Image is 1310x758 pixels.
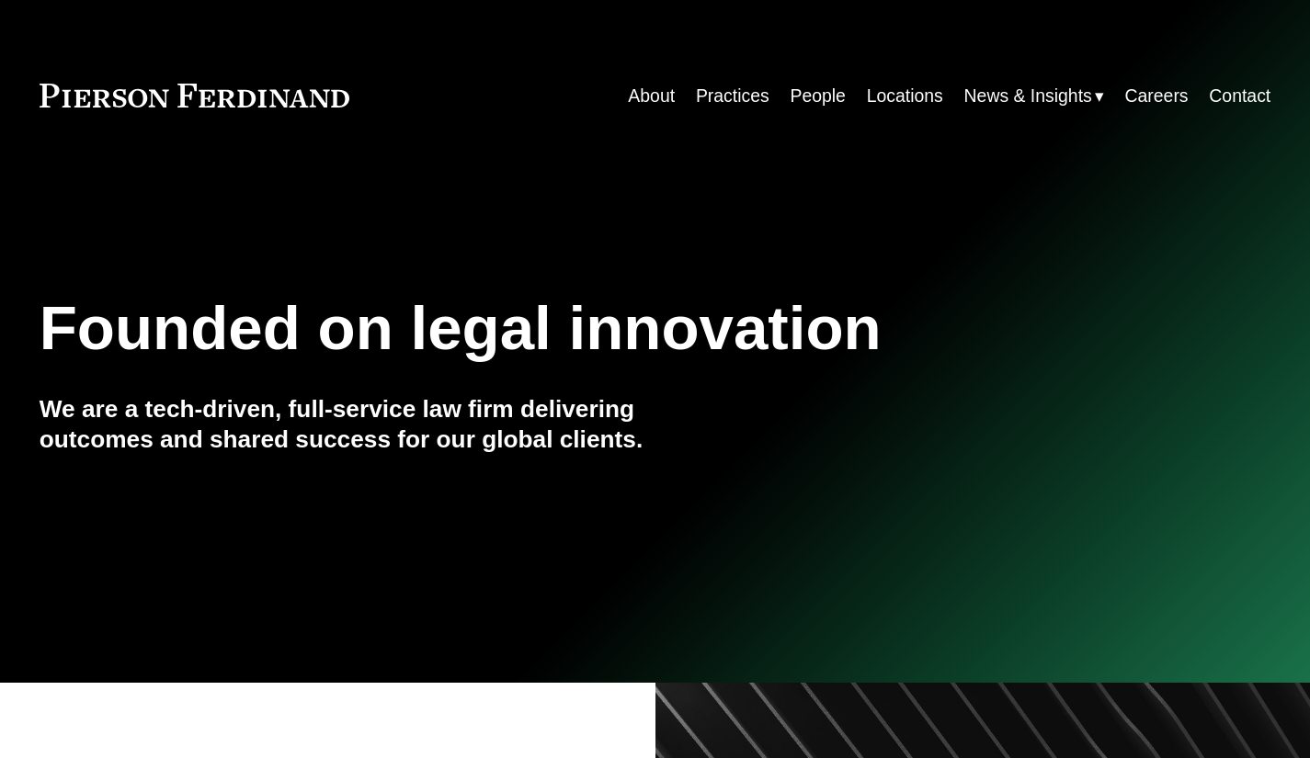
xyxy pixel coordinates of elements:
a: People [790,78,845,114]
a: Locations [867,78,943,114]
h1: Founded on legal innovation [40,293,1065,364]
a: Practices [696,78,769,114]
h4: We are a tech-driven, full-service law firm delivering outcomes and shared success for our global... [40,394,655,456]
span: News & Insights [964,80,1092,112]
a: Careers [1125,78,1189,114]
a: About [628,78,675,114]
a: Contact [1209,78,1270,114]
a: folder dropdown [964,78,1104,114]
